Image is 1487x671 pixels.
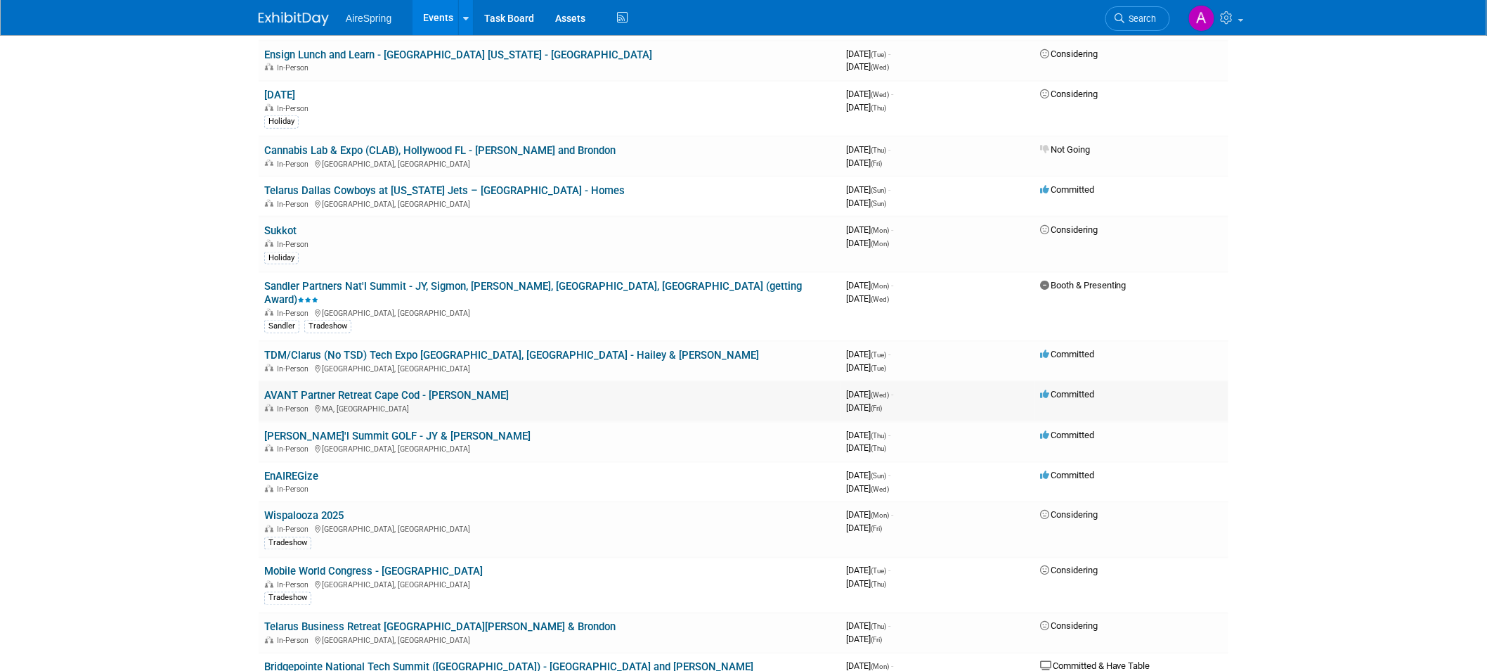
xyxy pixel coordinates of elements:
span: In-Person [277,160,313,169]
span: In-Person [277,63,313,72]
span: (Tue) [871,568,886,575]
span: Committed [1040,430,1094,440]
img: In-Person Event [265,637,273,644]
div: [GEOGRAPHIC_DATA], [GEOGRAPHIC_DATA] [264,523,835,535]
span: (Mon) [871,240,889,248]
a: Search [1105,6,1170,31]
a: Telarus Dallas Cowboys at [US_STATE] Jets – [GEOGRAPHIC_DATA] - Homes [264,184,625,197]
span: In-Person [277,200,313,209]
a: Ensign Lunch and Learn - [GEOGRAPHIC_DATA] [US_STATE] - [GEOGRAPHIC_DATA] [264,49,652,61]
a: Telarus Business Retreat [GEOGRAPHIC_DATA][PERSON_NAME] & Brondon [264,621,616,634]
span: In-Person [277,104,313,113]
span: (Wed) [871,295,889,303]
span: - [888,621,890,632]
span: (Tue) [871,351,886,359]
a: Sukkot [264,224,297,237]
span: In-Person [277,525,313,535]
a: AVANT Partner Retreat Cape Cod - [PERSON_NAME] [264,389,509,402]
img: In-Person Event [265,404,273,411]
span: In-Person [277,581,313,590]
span: (Mon) [871,226,889,234]
img: In-Person Event [265,485,273,492]
span: [DATE] [846,442,886,453]
img: In-Person Event [265,200,273,207]
span: (Thu) [871,146,886,154]
span: [DATE] [846,158,882,168]
span: In-Person [277,637,313,646]
span: Committed [1040,349,1094,359]
span: - [891,89,893,99]
img: In-Person Event [265,240,273,247]
div: Tradeshow [304,320,351,333]
span: (Mon) [871,663,889,671]
div: Holiday [264,252,299,264]
span: [DATE] [846,102,886,113]
span: Considering [1040,565,1098,576]
span: - [888,184,890,195]
span: [DATE] [846,362,886,373]
span: - [888,470,890,480]
span: [DATE] [846,470,890,480]
span: (Mon) [871,282,889,290]
span: - [891,224,893,235]
span: Committed [1040,470,1094,480]
span: (Fri) [871,525,882,533]
span: [DATE] [846,621,890,632]
span: In-Person [277,445,313,454]
span: (Mon) [871,512,889,520]
span: Committed [1040,184,1094,195]
a: EnAIREGize [264,470,318,483]
div: Tradeshow [264,592,311,605]
span: In-Person [277,240,313,249]
span: (Thu) [871,581,886,589]
span: (Thu) [871,445,886,452]
span: (Sun) [871,200,886,207]
span: [DATE] [846,565,890,576]
span: (Fri) [871,160,882,167]
a: TDM/Clarus (No TSD) Tech Expo [GEOGRAPHIC_DATA], [GEOGRAPHIC_DATA] - Hailey & [PERSON_NAME] [264,349,759,362]
a: [DATE] [264,89,295,101]
span: (Sun) [871,472,886,480]
span: [DATE] [846,634,882,645]
span: [DATE] [846,198,886,208]
span: [DATE] [846,349,890,359]
span: AireSpring [346,13,391,24]
div: Holiday [264,115,299,128]
img: In-Person Event [265,581,273,588]
div: [GEOGRAPHIC_DATA], [GEOGRAPHIC_DATA] [264,634,835,646]
span: In-Person [277,404,313,414]
span: Booth & Presenting [1040,280,1126,290]
span: [DATE] [846,49,890,59]
a: Wispalooza 2025 [264,510,344,523]
span: Search [1124,13,1157,24]
div: [GEOGRAPHIC_DATA], [GEOGRAPHIC_DATA] [264,198,835,209]
img: In-Person Event [265,63,273,70]
span: Considering [1040,621,1098,632]
span: (Wed) [871,485,889,493]
img: In-Person Event [265,160,273,167]
img: In-Person Event [265,525,273,532]
span: [DATE] [846,483,889,494]
img: Aila Ortiaga [1188,5,1215,32]
a: Cannabis Lab & Expo (CLAB), Hollywood FL - [PERSON_NAME] and Brondon [264,144,616,157]
span: Considering [1040,224,1098,235]
div: Sandler [264,320,299,333]
span: Not Going [1040,144,1090,155]
span: (Sun) [871,186,886,194]
div: [GEOGRAPHIC_DATA], [GEOGRAPHIC_DATA] [264,442,835,454]
span: Considering [1040,510,1098,520]
span: In-Person [277,309,313,318]
span: (Tue) [871,364,886,372]
span: (Wed) [871,91,889,98]
span: - [891,389,893,400]
span: (Fri) [871,404,882,412]
img: In-Person Event [265,445,273,452]
span: Considering [1040,49,1098,59]
span: [DATE] [846,224,893,235]
span: [DATE] [846,280,893,290]
img: In-Person Event [265,309,273,316]
div: MA, [GEOGRAPHIC_DATA] [264,402,835,414]
span: [DATE] [846,389,893,400]
span: - [891,510,893,520]
span: (Wed) [871,63,889,71]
